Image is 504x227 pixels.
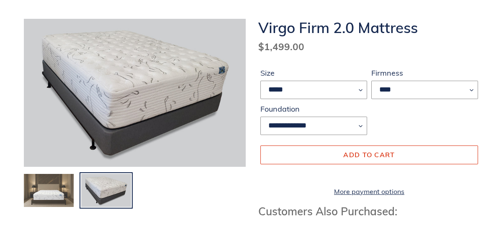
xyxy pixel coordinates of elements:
[260,67,367,79] label: Size
[260,103,367,115] label: Foundation
[258,19,480,36] h1: Virgo Firm 2.0 Mattress
[80,173,132,208] img: Load image into Gallery viewer, virgo-firn-mattres
[260,186,478,196] a: More payment options
[343,150,395,159] span: Add to cart
[23,173,75,208] img: Load image into Gallery viewer, Virgo Firm 2.0 Mattress
[371,67,478,79] label: Firmness
[260,145,478,164] button: Add to cart
[258,205,480,218] h3: Customers Also Purchased:
[258,41,304,53] span: $1,499.00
